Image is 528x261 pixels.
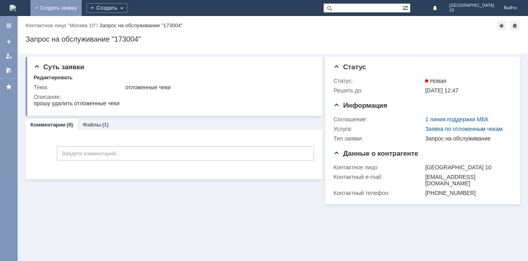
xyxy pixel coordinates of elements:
a: Перейти на домашнюю страницу [10,5,16,11]
div: Добавить в избранное [497,21,506,30]
span: 10 [449,8,494,13]
a: 1 линия поддержки МБК [425,116,488,122]
div: Запрос на обслуживание "173004" [99,22,183,28]
div: Статус: [333,78,423,84]
div: Услуга: [333,126,423,132]
a: Контактное лицо "Москва 10" [26,22,97,28]
div: (0) [67,122,73,128]
div: Контактное лицо: [333,164,423,171]
div: / [26,22,99,28]
span: [GEOGRAPHIC_DATA] [449,3,494,8]
a: Создать заявку [2,35,15,48]
div: Контактный e-mail: [333,174,423,180]
a: Файлы [83,122,101,128]
span: Новая [425,78,446,84]
div: Создать [87,3,127,13]
div: (1) [102,122,109,128]
div: [GEOGRAPHIC_DATA] 10 [425,164,508,171]
span: Информация [333,102,387,109]
div: Описание: [34,94,313,100]
div: Решить до: [333,87,423,94]
span: Статус [333,63,366,71]
span: Данные о контрагенте [333,150,418,157]
div: Сделать домашней страницей [510,21,520,30]
div: Тема: [34,84,124,90]
div: Редактировать [34,74,73,81]
div: Контактный телефон: [333,190,423,196]
div: Запрос на обслуживание "173004" [26,35,520,43]
a: Мои заявки [2,50,15,62]
div: [EMAIL_ADDRESS][DOMAIN_NAME] [425,174,508,187]
a: Заявка по отложенным чекам [425,126,502,132]
span: Расширенный поиск [402,4,410,11]
span: Суть заявки [34,63,84,71]
div: Тип заявки: [333,135,423,142]
img: logo [10,5,16,11]
a: Комментарии [30,122,66,128]
a: Мои согласования [2,64,15,77]
div: [PHONE_NUMBER] [425,190,508,196]
div: Запрос на обслуживание [425,135,508,142]
div: отложенные чеки [125,84,311,90]
span: [DATE] 12:47 [425,87,458,94]
div: Соглашение: [333,116,423,122]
